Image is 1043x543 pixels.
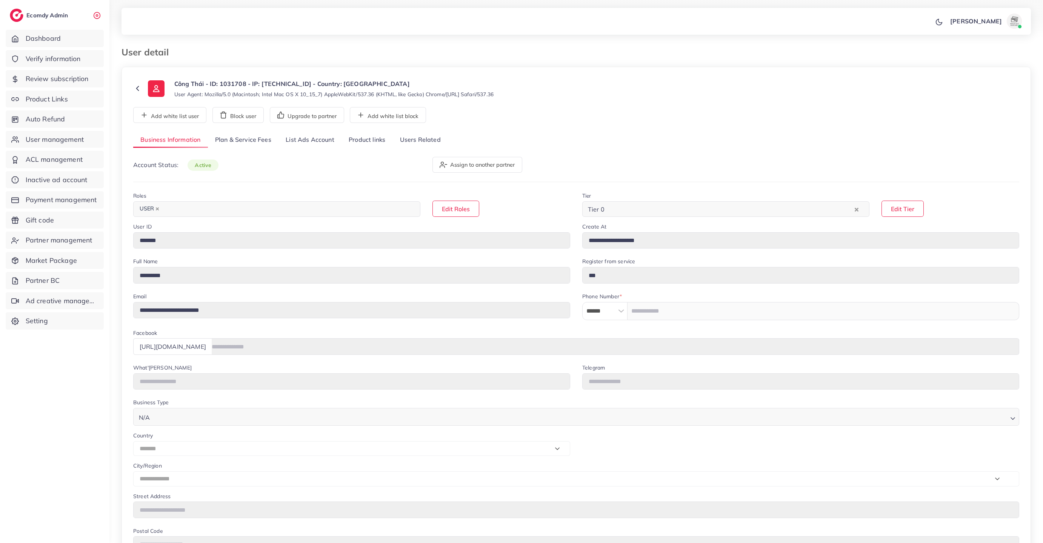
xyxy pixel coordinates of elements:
[133,432,153,439] label: Country
[6,110,104,128] a: Auto Refund
[6,30,104,47] a: Dashboard
[26,155,83,164] span: ACL management
[133,107,206,123] button: Add white list user
[133,408,1019,426] div: Search for option
[582,192,591,199] label: Tier
[6,70,104,87] a: Review subscription
[392,132,448,148] a: Users Related
[26,296,98,306] span: Ad creative management
[208,132,278,148] a: Plan & Service Fees
[133,399,169,406] label: Business Type
[270,107,344,123] button: Upgrade to partner
[26,54,81,64] span: Verify information
[155,207,159,211] button: Deselect USER
[6,151,104,168] a: ACL management
[6,212,104,229] a: Gift code
[133,462,162,469] label: City/Region
[26,316,48,326] span: Setting
[163,203,411,215] input: Search for option
[148,80,165,97] img: ic-user-info.36bf1079.svg
[133,223,152,230] label: User ID
[26,235,92,245] span: Partner management
[586,204,606,215] span: Tier 0
[342,132,392,148] a: Product links
[946,14,1025,29] a: [PERSON_NAME]avatar
[582,223,606,230] label: Create At
[133,338,212,354] div: [URL][DOMAIN_NAME]
[278,132,342,148] a: List Ads Account
[432,201,479,217] button: Edit Roles
[133,132,208,148] a: Business Information
[188,160,218,171] span: active
[6,312,104,330] a: Setting
[26,74,89,84] span: Review subscription
[6,131,104,148] a: User management
[212,107,264,123] button: Block user
[582,201,869,217] div: Search for option
[432,157,522,173] button: Assign to another partner
[133,293,146,300] label: Email
[350,107,426,123] button: Add white list block
[10,9,70,22] a: logoEcomdy Admin
[26,135,84,144] span: User management
[174,90,494,98] small: User Agent: Mozilla/5.0 (Macintosh; Intel Mac OS X 10_15_7) AppleWebKit/537.36 (KHTML, like Gecko...
[6,171,104,189] a: Inactive ad account
[133,201,420,217] div: Search for option
[6,232,104,249] a: Partner management
[152,410,1007,423] input: Search for option
[137,412,151,423] span: N/A
[26,256,77,265] span: Market Package
[174,79,494,88] p: Công Thái - ID: 1031708 - IP: [TECHNICAL_ID] - Country: [GEOGRAPHIC_DATA]
[26,94,68,104] span: Product Links
[10,9,23,22] img: logo
[133,492,171,500] label: Street Address
[122,47,175,58] h3: User detail
[26,175,88,185] span: Inactive ad account
[6,252,104,269] a: Market Package
[26,114,65,124] span: Auto Refund
[6,90,104,108] a: Product Links
[582,293,622,300] label: Phone Number
[881,201,924,217] button: Edit Tier
[6,272,104,289] a: Partner BC
[26,195,97,205] span: Payment management
[582,364,605,371] label: Telegram
[607,203,853,215] input: Search for option
[26,34,61,43] span: Dashboard
[133,329,157,337] label: Facebook
[6,191,104,209] a: Payment management
[6,292,104,310] a: Ad creative management
[950,17,1002,26] p: [PERSON_NAME]
[6,50,104,67] a: Verify information
[136,204,163,214] span: USER
[133,258,158,265] label: Full Name
[855,205,858,213] button: Clear Selected
[582,258,635,265] label: Register from service
[133,527,163,535] label: Postal Code
[133,192,146,199] label: Roles
[26,276,60,285] span: Partner BC
[26,215,54,225] span: Gift code
[133,364,192,371] label: What'[PERSON_NAME]
[26,12,70,19] h2: Ecomdy Admin
[1007,14,1022,29] img: avatar
[133,160,218,170] p: Account Status:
